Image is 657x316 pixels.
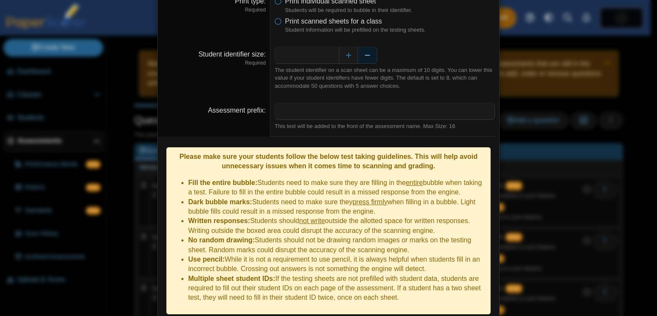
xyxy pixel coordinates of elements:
label: Student identifier size [198,51,266,58]
b: Use pencil: [188,256,225,263]
b: Written responses: [188,217,250,224]
b: Dark bubble marks: [188,198,252,206]
u: not write [299,217,325,224]
li: While it is not a requirement to use pencil, it is always helpful when students fill in an incorr... [188,255,486,274]
b: Multiple sheet student IDs: [188,275,275,282]
button: Decrease [358,47,377,64]
b: Fill the entire bubble: [188,179,257,186]
dfn: Students will be required to bubble in their identifier. [285,6,495,14]
dfn: Required [162,60,266,67]
li: Students should outside the allotted space for written responses. Writing outside the boxed area ... [188,216,486,236]
b: Please make sure your students follow the below test taking guidelines. This will help avoid unne... [179,153,477,170]
li: Students should not be drawing random images or marks on the testing sheet. Random marks could di... [188,236,486,255]
u: press firmly [352,198,388,206]
li: Students need to make sure they are filling in the bubble when taking a test. Failure to fill in ... [188,178,486,197]
span: Print scanned sheets for a class [285,18,382,25]
label: Assessment prefix [208,107,266,114]
b: No random drawing: [188,236,255,244]
dfn: Required [162,6,266,14]
div: This text will be added to the front of the assessment name. Max Size: 16 [275,122,495,130]
button: Increase [339,47,358,64]
div: The student identifier on a scan sheet can be a maximum of 10 digits. You can lower this value if... [275,66,495,90]
li: If the testing sheets are not prefilled with student data, students are required to fill out thei... [188,274,486,303]
li: Students need to make sure they when filling in a bubble. Light bubble fills could result in a mi... [188,197,486,217]
dfn: Student information will be prefilled on the testing sheets. [285,26,495,34]
u: entire [406,179,423,186]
